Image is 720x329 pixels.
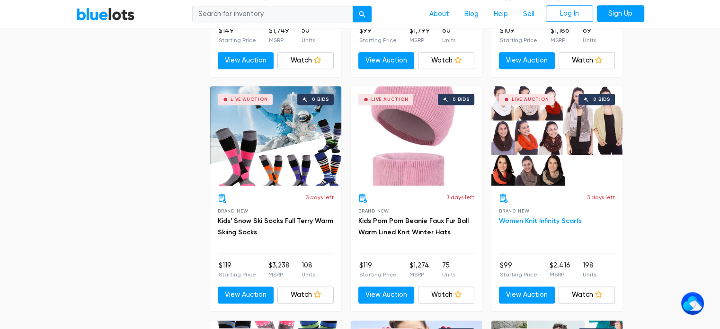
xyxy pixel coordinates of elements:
[219,36,256,44] p: Starting Price
[351,86,482,186] a: Live Auction 0 bids
[453,97,470,102] div: 0 bids
[442,26,455,44] li: 60
[218,52,274,69] a: View Auction
[210,86,341,186] a: Live Auction 0 bids
[268,26,289,44] li: $1,749
[219,26,256,44] li: $149
[499,52,555,69] a: View Auction
[486,5,516,23] a: Help
[500,270,537,279] p: Starting Price
[516,5,542,23] a: Sell
[442,270,455,279] p: Units
[583,26,596,44] li: 69
[218,217,333,236] a: Kids' Snow Ski Socks Full Terry Warm Skiing Socks
[559,52,615,69] a: Watch
[422,5,457,23] a: About
[302,270,315,279] p: Units
[593,97,610,102] div: 0 bids
[312,97,329,102] div: 0 bids
[583,36,596,44] p: Units
[409,260,429,279] li: $1,274
[583,270,596,279] p: Units
[418,52,474,69] a: Watch
[302,260,315,279] li: 108
[587,193,615,202] p: 3 days left
[302,26,315,44] li: 50
[418,286,474,303] a: Watch
[358,208,389,213] span: Brand New
[550,260,570,279] li: $2,416
[358,286,415,303] a: View Auction
[500,26,537,44] li: $109
[359,26,397,44] li: $99
[409,26,429,44] li: $1,799
[231,97,268,102] div: Live Auction
[219,270,256,279] p: Starting Price
[359,260,397,279] li: $119
[559,286,615,303] a: Watch
[499,208,530,213] span: Brand New
[550,270,570,279] p: MSRP
[546,5,593,22] a: Log In
[442,36,455,44] p: Units
[277,286,334,303] a: Watch
[277,52,334,69] a: Watch
[442,260,455,279] li: 75
[218,286,274,303] a: View Auction
[358,217,469,236] a: Kids Pom Pom Beanie Faux Fur Ball Warm Lined Knit Winter Hats
[457,5,486,23] a: Blog
[359,36,397,44] p: Starting Price
[306,193,334,202] p: 3 days left
[218,208,249,213] span: Brand New
[491,86,622,186] a: Live Auction 0 bids
[500,260,537,279] li: $99
[446,193,474,202] p: 3 days left
[583,260,596,279] li: 198
[512,97,549,102] div: Live Auction
[302,36,315,44] p: Units
[597,5,644,22] a: Sign Up
[268,36,289,44] p: MSRP
[219,260,256,279] li: $119
[499,217,582,225] a: Women Knit Infinity Scarfs
[371,97,409,102] div: Live Auction
[192,6,353,23] input: Search for inventory
[268,270,289,279] p: MSRP
[500,36,537,44] p: Starting Price
[499,286,555,303] a: View Auction
[409,36,429,44] p: MSRP
[551,36,569,44] p: MSRP
[268,260,289,279] li: $3,238
[358,52,415,69] a: View Auction
[551,26,569,44] li: $1,186
[409,270,429,279] p: MSRP
[76,7,135,21] a: BlueLots
[359,270,397,279] p: Starting Price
